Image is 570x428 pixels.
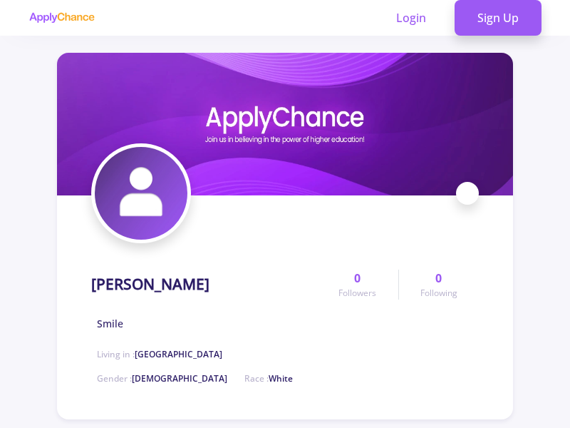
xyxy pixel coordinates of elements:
a: 0Followers [317,270,398,300]
span: Race : [244,372,293,384]
span: 0 [354,270,361,287]
span: [DEMOGRAPHIC_DATA] [132,372,227,384]
h1: [PERSON_NAME] [91,275,209,293]
span: Followers [338,287,376,300]
span: Gender : [97,372,227,384]
span: [GEOGRAPHIC_DATA] [135,348,222,360]
span: Living in : [97,348,222,360]
img: applychance logo text only [28,12,95,24]
span: Smile [97,316,123,331]
img: Ali Shokranicover image [57,53,513,195]
span: 0 [435,270,442,287]
img: Ali Shokraniavatar [95,147,187,240]
a: 0Following [398,270,479,300]
span: White [269,372,293,384]
span: Following [420,287,457,300]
